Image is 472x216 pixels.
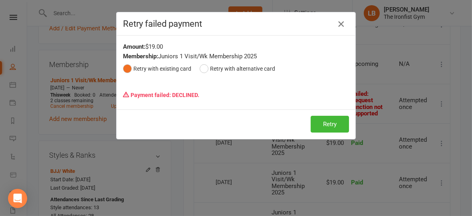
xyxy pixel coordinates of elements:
strong: Amount: [123,43,145,50]
h4: Retry failed payment [123,19,349,29]
button: Retry [311,116,349,133]
p: Payment failed: DECLINED. [123,87,349,103]
div: Open Intercom Messenger [8,189,27,208]
strong: Membership: [123,53,158,60]
button: Close [335,18,347,30]
div: $19.00 [123,42,349,52]
div: Juniors 1 Visit/Wk Membership 2025 [123,52,349,61]
button: Retry with alternative card [200,61,275,76]
button: Retry with existing card [123,61,191,76]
